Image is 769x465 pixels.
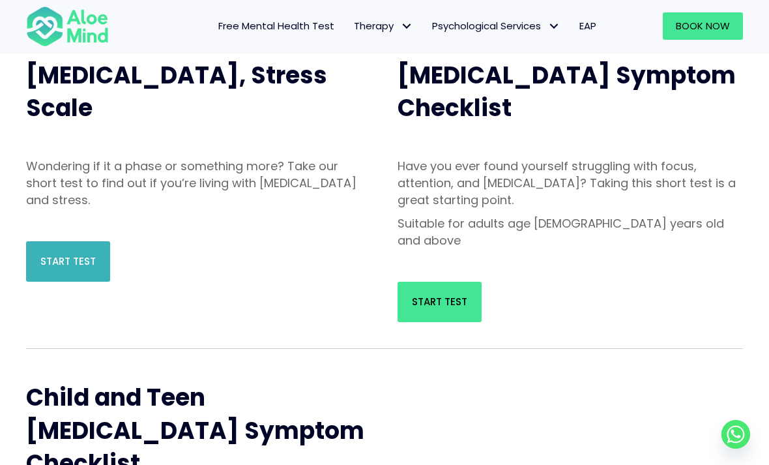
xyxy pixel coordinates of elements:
[26,59,327,125] span: [MEDICAL_DATA], Stress Scale
[398,59,736,125] span: [MEDICAL_DATA] Symptom Checklist
[432,19,560,33] span: Psychological Services
[579,19,596,33] span: EAP
[26,158,371,209] p: Wondering if it a phase or something more? Take our short test to find out if you’re living with ...
[398,282,482,322] a: Start Test
[544,17,563,36] span: Psychological Services: submenu
[40,254,96,268] span: Start Test
[398,215,743,249] p: Suitable for adults age [DEMOGRAPHIC_DATA] years old and above
[676,19,730,33] span: Book Now
[122,12,606,40] nav: Menu
[721,420,750,449] a: Whatsapp
[570,12,606,40] a: EAP
[26,5,109,47] img: Aloe mind Logo
[398,158,743,209] p: Have you ever found yourself struggling with focus, attention, and [MEDICAL_DATA]? Taking this sh...
[354,19,413,33] span: Therapy
[344,12,422,40] a: TherapyTherapy: submenu
[663,12,743,40] a: Book Now
[397,17,416,36] span: Therapy: submenu
[209,12,344,40] a: Free Mental Health Test
[412,295,467,308] span: Start Test
[422,12,570,40] a: Psychological ServicesPsychological Services: submenu
[218,19,334,33] span: Free Mental Health Test
[26,241,110,282] a: Start Test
